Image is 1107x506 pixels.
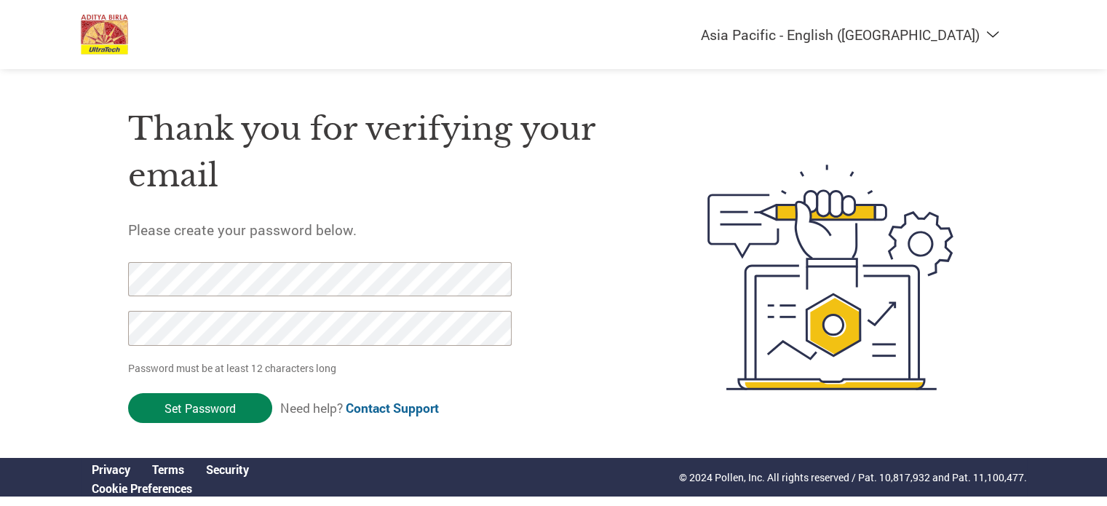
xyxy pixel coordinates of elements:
div: Open Cookie Preferences Modal [81,481,260,496]
a: Security [206,462,249,477]
input: Set Password [128,393,272,423]
p: Password must be at least 12 characters long [128,360,517,376]
img: UltraTech [81,15,129,55]
a: Privacy [92,462,130,477]
h5: Please create your password below. [128,221,639,239]
p: © 2024 Pollen, Inc. All rights reserved / Pat. 10,817,932 and Pat. 11,100,477. [679,470,1027,485]
a: Cookie Preferences, opens a dedicated popup modal window [92,481,192,496]
a: Terms [152,462,184,477]
img: create-password [681,84,980,470]
span: Need help? [280,400,439,416]
a: Contact Support [346,400,439,416]
h1: Thank you for verifying your email [128,106,639,199]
